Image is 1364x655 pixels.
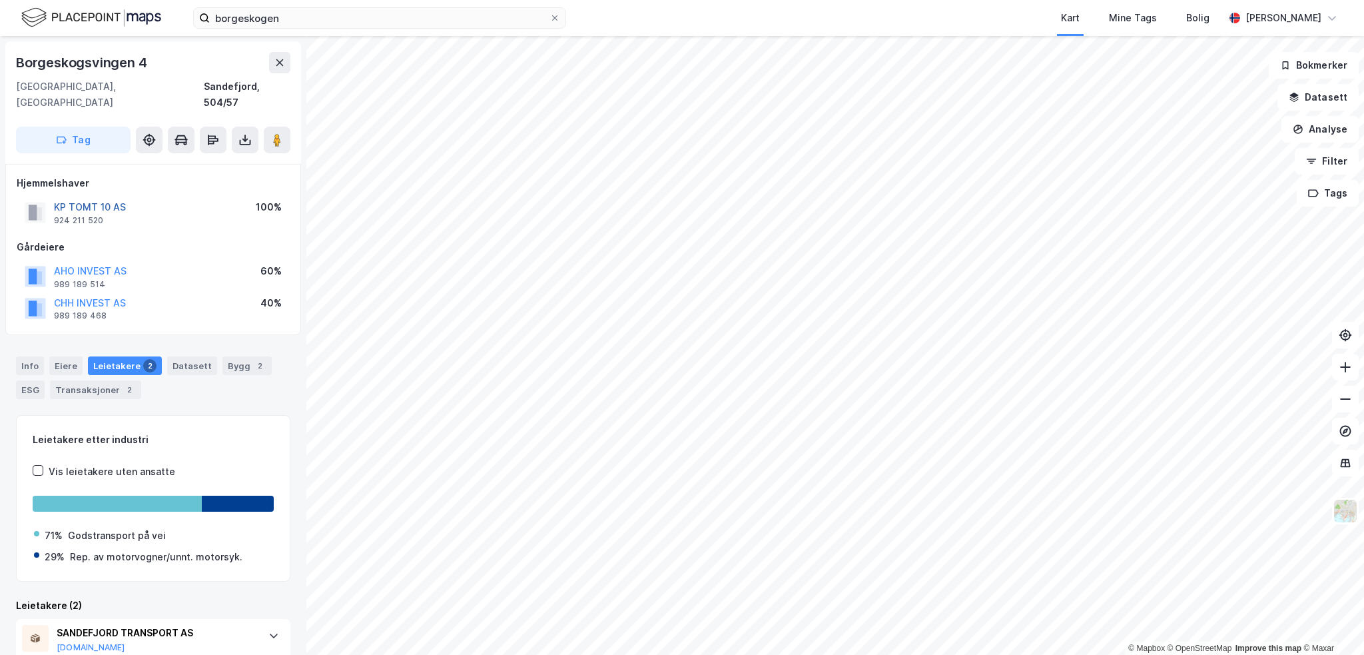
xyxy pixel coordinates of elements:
div: 2 [143,359,157,372]
div: ESG [16,380,45,399]
div: Godstransport på vei [68,528,166,544]
img: Z [1333,498,1358,524]
div: Borgeskogsvingen 4 [16,52,149,73]
div: 2 [123,383,136,396]
button: Datasett [1277,84,1359,111]
img: logo.f888ab2527a4732fd821a326f86c7f29.svg [21,6,161,29]
div: Hjemmelshaver [17,175,290,191]
button: [DOMAIN_NAME] [57,642,125,653]
div: 100% [256,199,282,215]
div: Datasett [167,356,217,375]
div: Eiere [49,356,83,375]
div: Kontrollprogram for chat [1297,591,1364,655]
div: Kart [1061,10,1080,26]
div: 2 [253,359,266,372]
div: Info [16,356,44,375]
a: Improve this map [1235,644,1301,653]
div: Bygg [222,356,272,375]
a: OpenStreetMap [1168,644,1232,653]
button: Bokmerker [1269,52,1359,79]
iframe: Chat Widget [1297,591,1364,655]
div: 40% [260,295,282,311]
div: Mine Tags [1109,10,1157,26]
div: 989 189 514 [54,279,105,290]
div: 71% [45,528,63,544]
div: SANDEFJORD TRANSPORT AS [57,625,255,641]
div: Sandefjord, 504/57 [204,79,290,111]
div: 29% [45,549,65,565]
a: Mapbox [1128,644,1165,653]
div: Leietakere etter industri [33,432,274,448]
div: Vis leietakere uten ansatte [49,464,175,480]
div: Transaksjoner [50,380,141,399]
div: Gårdeiere [17,239,290,255]
div: Rep. av motorvogner/unnt. motorsyk. [70,549,242,565]
div: [GEOGRAPHIC_DATA], [GEOGRAPHIC_DATA] [16,79,204,111]
button: Analyse [1281,116,1359,143]
div: Leietakere (2) [16,598,290,614]
input: Søk på adresse, matrikkel, gårdeiere, leietakere eller personer [210,8,549,28]
div: [PERSON_NAME] [1245,10,1321,26]
div: 60% [260,263,282,279]
button: Tag [16,127,131,153]
div: 924 211 520 [54,215,103,226]
button: Filter [1295,148,1359,175]
div: Leietakere [88,356,162,375]
div: Bolig [1186,10,1209,26]
div: 989 189 468 [54,311,107,321]
button: Tags [1297,180,1359,207]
